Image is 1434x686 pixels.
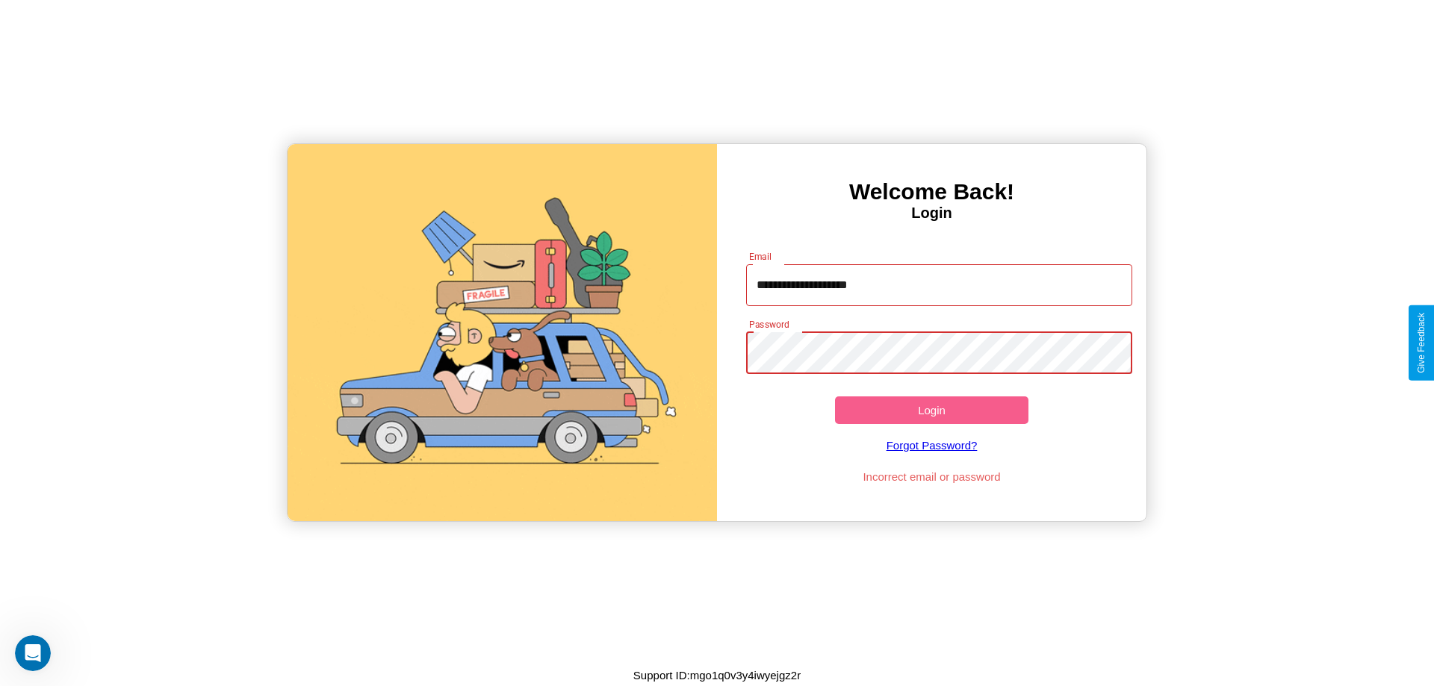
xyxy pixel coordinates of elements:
h4: Login [717,205,1146,222]
button: Login [835,396,1028,424]
div: Give Feedback [1416,313,1427,373]
h3: Welcome Back! [717,179,1146,205]
label: Email [749,250,772,263]
label: Password [749,318,789,331]
img: gif [288,144,717,521]
iframe: Intercom live chat [15,635,51,671]
a: Forgot Password? [739,424,1126,467]
p: Support ID: mgo1q0v3y4iwyejgz2r [633,665,801,685]
p: Incorrect email or password [739,467,1126,487]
